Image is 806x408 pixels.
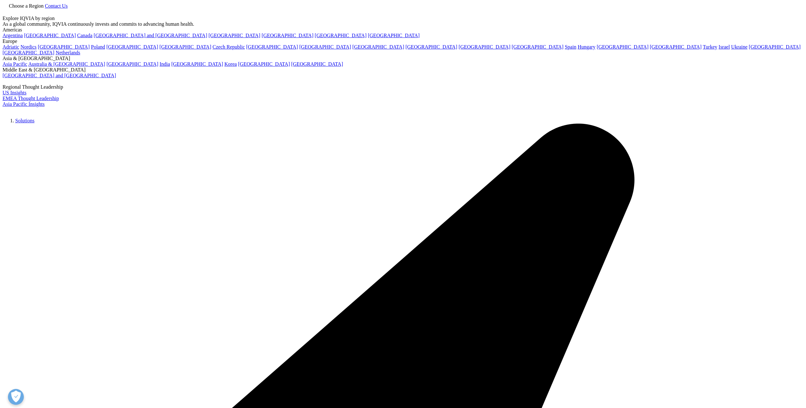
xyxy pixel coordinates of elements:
[38,44,90,50] a: [GEOGRAPHIC_DATA]
[3,96,59,101] a: EMEA Thought Leadership
[650,44,701,50] a: [GEOGRAPHIC_DATA]
[731,44,748,50] a: Ukraine
[261,33,313,38] a: [GEOGRAPHIC_DATA]
[20,44,37,50] a: Nordics
[3,44,19,50] a: Adriatic
[159,44,211,50] a: [GEOGRAPHIC_DATA]
[368,33,420,38] a: [GEOGRAPHIC_DATA]
[749,44,801,50] a: [GEOGRAPHIC_DATA]
[246,44,298,50] a: [GEOGRAPHIC_DATA]
[3,84,803,90] div: Regional Thought Leadership
[3,90,26,95] a: US Insights
[15,118,34,123] a: Solutions
[315,33,367,38] a: [GEOGRAPHIC_DATA]
[3,67,803,73] div: Middle East & [GEOGRAPHIC_DATA]
[719,44,730,50] a: Israel
[3,61,27,67] a: Asia Pacific
[106,61,158,67] a: [GEOGRAPHIC_DATA]
[703,44,717,50] a: Turkey
[3,73,116,78] a: [GEOGRAPHIC_DATA] and [GEOGRAPHIC_DATA]
[171,61,223,67] a: [GEOGRAPHIC_DATA]
[597,44,648,50] a: [GEOGRAPHIC_DATA]
[3,56,803,61] div: Asia & [GEOGRAPHIC_DATA]
[3,50,54,55] a: [GEOGRAPHIC_DATA]
[106,44,158,50] a: [GEOGRAPHIC_DATA]
[28,61,105,67] a: Australia & [GEOGRAPHIC_DATA]
[94,33,207,38] a: [GEOGRAPHIC_DATA] and [GEOGRAPHIC_DATA]
[45,3,68,9] a: Contact Us
[458,44,510,50] a: [GEOGRAPHIC_DATA]
[91,44,105,50] a: Poland
[77,33,92,38] a: Canada
[299,44,351,50] a: [GEOGRAPHIC_DATA]
[3,33,23,38] a: Argentina
[578,44,595,50] a: Hungary
[3,101,44,107] a: Asia Pacific Insights
[3,16,803,21] div: Explore IQVIA by region
[352,44,404,50] a: [GEOGRAPHIC_DATA]
[238,61,290,67] a: [GEOGRAPHIC_DATA]
[9,3,44,9] span: Choose a Region
[56,50,80,55] a: Netherlands
[291,61,343,67] a: [GEOGRAPHIC_DATA]
[224,61,237,67] a: Korea
[405,44,457,50] a: [GEOGRAPHIC_DATA]
[565,44,576,50] a: Spain
[3,38,803,44] div: Europe
[8,389,24,405] button: Präferenzen öffnen
[3,27,803,33] div: Americas
[512,44,564,50] a: [GEOGRAPHIC_DATA]
[3,21,803,27] div: As a global community, IQVIA continuously invests and commits to advancing human health.
[159,61,170,67] a: India
[213,44,245,50] a: Czech Republic
[208,33,260,38] a: [GEOGRAPHIC_DATA]
[24,33,76,38] a: [GEOGRAPHIC_DATA]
